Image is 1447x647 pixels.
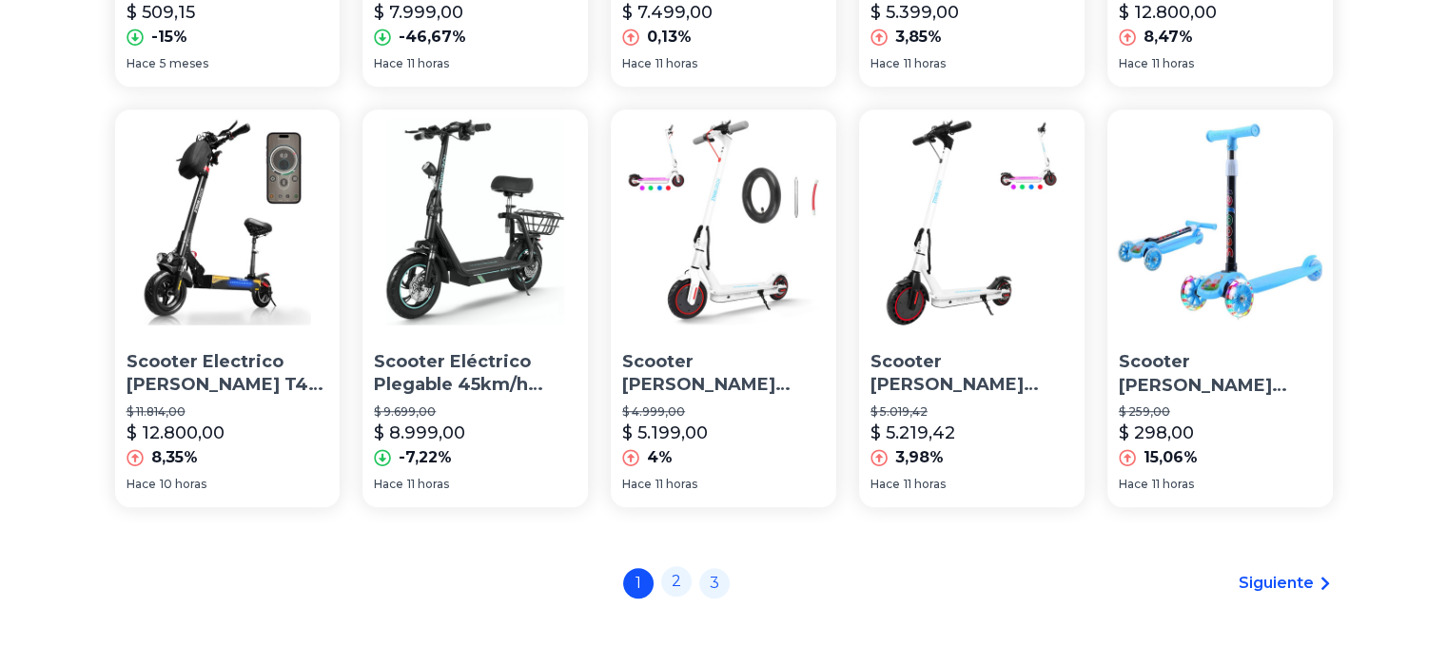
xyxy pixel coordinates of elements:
span: 11 horas [407,56,449,71]
span: 11 horas [655,56,697,71]
span: 11 horas [1152,56,1194,71]
span: Hace [1119,56,1148,71]
p: Scooter [PERSON_NAME] Diablo Ajustable Divertido Niños 3 [PERSON_NAME] Led [1119,350,1321,398]
p: 0,13% [647,26,692,49]
p: Scooter [PERSON_NAME] Eléctrico Led Honey Whale S2 32km/h 350w [622,350,825,398]
p: 8,47% [1144,26,1193,49]
span: Siguiente [1239,572,1314,595]
a: Scooter Electrico Patín T4 55km/h 600w Honey Whale PlegableScooter Electrico [PERSON_NAME] T4 55k... [115,109,341,507]
p: -15% [151,26,187,49]
p: $ 5.019,42 [870,404,1073,420]
a: 2 [661,566,692,597]
p: Scooter Eléctrico Plegable 45km/h 500w M5 Pro Honeywhale [374,350,577,398]
span: 11 horas [904,477,946,492]
span: Hace [127,56,156,71]
p: $ 8.999,00 [374,420,465,446]
p: Scooter Electrico [PERSON_NAME] T4 55km/h 600w Honey Whale Plegable [127,350,329,398]
p: 4% [647,446,673,469]
p: $ 5.219,42 [870,420,955,446]
a: 3 [699,568,730,598]
p: -46,67% [399,26,466,49]
img: Scooter Patin Diablo Ajustable Divertido Niños 3 Ruedas Led [1107,109,1333,335]
span: 10 horas [160,477,206,492]
p: 8,35% [151,446,198,469]
span: Hace [374,56,403,71]
span: 5 meses [160,56,208,71]
span: 11 horas [655,477,697,492]
p: -7,22% [399,446,452,469]
span: Hace [870,56,900,71]
span: Hace [622,477,652,492]
a: Scooter Patin Diablo Ajustable Divertido Niños 3 Ruedas LedScooter [PERSON_NAME] Diablo Ajustable... [1107,109,1333,507]
p: $ 4.999,00 [622,404,825,420]
span: Hace [127,477,156,492]
span: Hace [622,56,652,71]
span: Hace [374,477,403,492]
span: Hace [1119,477,1148,492]
span: 11 horas [904,56,946,71]
p: 3,85% [895,26,942,49]
a: Scooter Eléctrico Plegable 45km/h 500w M5 Pro HoneywhaleScooter Eléctrico Plegable 45km/h 500w M5... [362,109,588,507]
p: $ 9.699,00 [374,404,577,420]
img: Scooter Electrico Patín T4 55km/h 600w Honey Whale Plegable [115,109,341,335]
p: 3,98% [895,446,944,469]
a: Scooter Patín Eléctrico Pedales Led 32km/h Honey Whale S2Scooter [PERSON_NAME] Eléctrico Pedales ... [859,109,1085,507]
p: $ 11.814,00 [127,404,329,420]
p: $ 12.800,00 [127,420,225,446]
p: $ 259,00 [1119,404,1321,420]
p: Scooter [PERSON_NAME] Eléctrico Pedales Led 32km/h Honey Whale S2 [870,350,1073,398]
a: Scooter Patín Eléctrico Led Honey Whale S2 32km/h 350w Scooter [PERSON_NAME] Eléctrico Led Honey ... [611,109,836,507]
img: Scooter Patín Eléctrico Led Honey Whale S2 32km/h 350w [611,109,836,335]
span: 11 horas [407,477,449,492]
span: 11 horas [1152,477,1194,492]
img: Scooter Eléctrico Plegable 45km/h 500w M5 Pro Honeywhale [362,109,588,335]
p: $ 298,00 [1119,420,1194,446]
p: $ 5.199,00 [622,420,708,446]
img: Scooter Patín Eléctrico Pedales Led 32km/h Honey Whale S2 [859,109,1085,335]
p: 15,06% [1144,446,1198,469]
span: Hace [870,477,900,492]
a: Siguiente [1239,572,1333,595]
